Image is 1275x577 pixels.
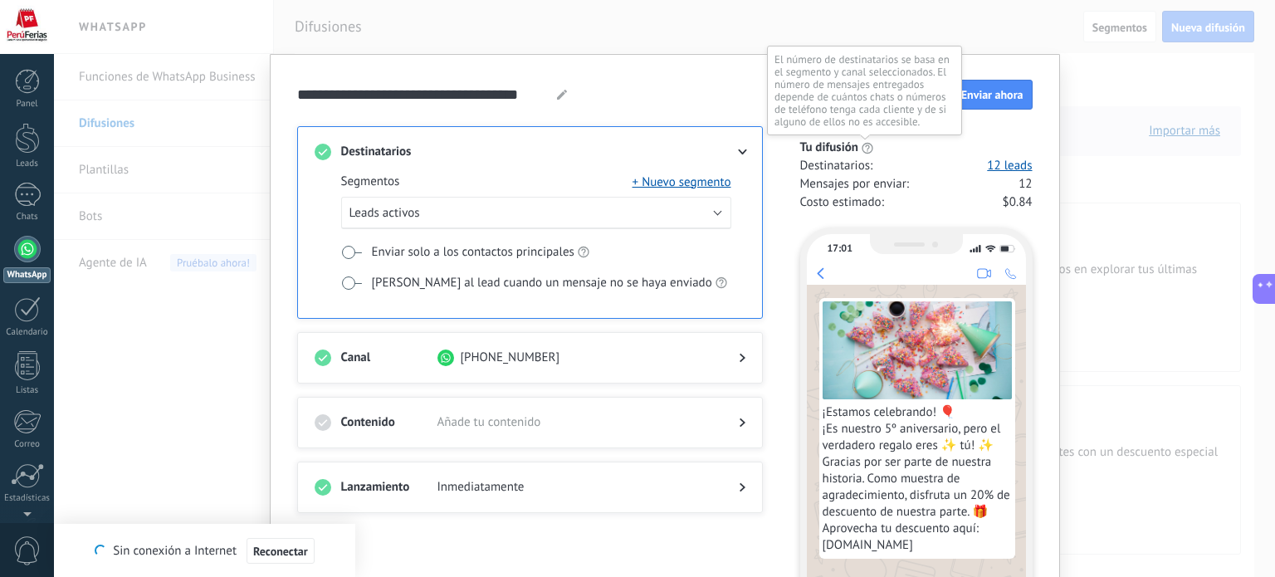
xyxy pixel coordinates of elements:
a: 12 leads [987,158,1032,174]
button: Leads activos [341,197,731,229]
button: Enviar ahora [952,80,1033,110]
div: 17:01 [828,242,852,255]
span: 12 [1019,176,1032,193]
img: source icon [437,350,454,366]
h3: Lanzamiento [341,479,437,496]
div: Calendario [3,327,51,338]
div: Sin conexión a Internet [95,537,314,565]
span: ¡Estamos celebrando! 🎈 ¡Es nuestro 5º aniversario, pero el verdadero regalo eres ✨ tú! ✨ Gracias ... [823,404,1012,554]
span: Segmentos [341,174,400,190]
h3: Contenido [341,414,437,431]
div: WhatsApp [3,267,51,283]
div: Panel [3,99,51,110]
span: Reconectar [253,545,308,557]
h3: Destinatarios [341,144,437,160]
span: +51 938 618 710 [461,350,560,366]
div: Leads [3,159,51,169]
span: Inmediatamente [437,479,712,496]
img: file [823,301,1012,399]
div: Correo [3,439,51,450]
div: Chats [3,212,51,222]
span: Mensajes por enviar : [800,176,910,193]
span: [PERSON_NAME] al lead cuando un mensaje no se haya enviado [372,275,712,291]
h3: Canal [341,350,437,366]
div: Estadísticas [3,493,51,504]
div: Listas [3,385,51,396]
button: Reconectar [247,538,315,565]
span: Costo estimado : [800,194,884,211]
span: Añade tu contenido [437,414,712,431]
span: Destinatarios : [800,158,873,174]
span: Tu difusión [800,139,858,156]
span: Enviar ahora [961,89,1023,100]
span: Enviar solo a los contactos principales [372,244,574,261]
span: Leads activos [349,205,420,221]
div: El número de destinatarios se basa en el segmento y canal seleccionados. El número de mensajes en... [767,46,962,135]
span: $0.84 [1003,194,1033,211]
button: + Nuevo segmento [633,174,731,190]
